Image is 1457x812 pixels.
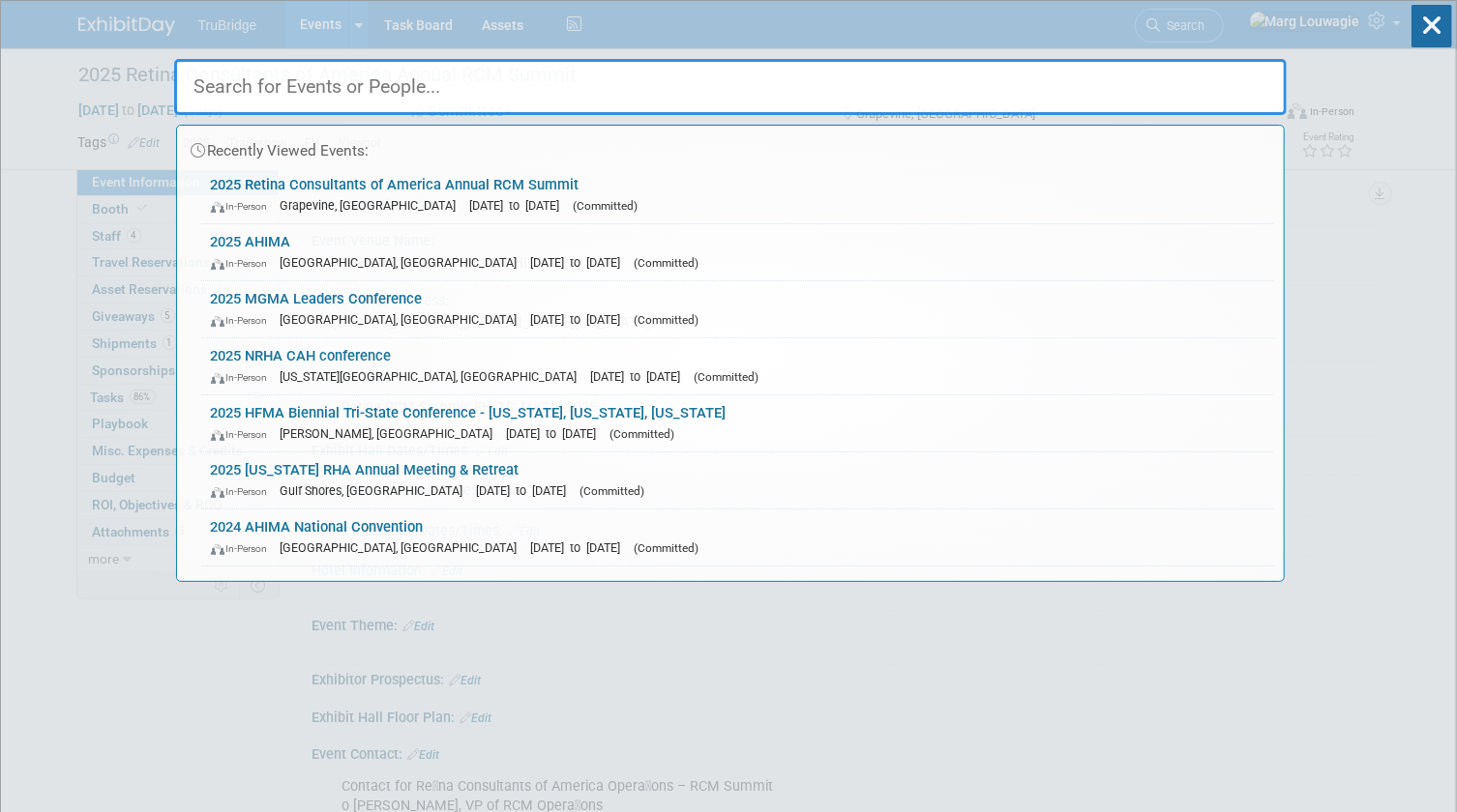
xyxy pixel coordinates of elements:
a: 2025 AHIMA In-Person [GEOGRAPHIC_DATA], [GEOGRAPHIC_DATA] [DATE] to [DATE] (Committed) [201,224,1274,280]
span: [US_STATE][GEOGRAPHIC_DATA], [GEOGRAPHIC_DATA] [281,369,587,384]
div: Recently Viewed Events: [187,126,1274,167]
a: 2025 Retina Consultants of America Annual RCM Summit In-Person Grapevine, [GEOGRAPHIC_DATA] [DATE... [201,167,1274,223]
span: [GEOGRAPHIC_DATA], [GEOGRAPHIC_DATA] [281,540,527,555]
span: In-Person [211,257,277,270]
span: [PERSON_NAME], [GEOGRAPHIC_DATA] [281,426,503,441]
span: [DATE] to [DATE] [531,255,631,270]
span: (Committed) [635,313,699,327]
span: [DATE] to [DATE] [470,198,570,213]
span: [DATE] to [DATE] [507,426,607,441]
span: (Committed) [635,256,699,270]
span: (Committed) [695,370,759,384]
a: 2025 [US_STATE] RHA Annual Meeting & Retreat In-Person Gulf Shores, [GEOGRAPHIC_DATA] [DATE] to [... [201,452,1274,508]
span: In-Person [211,371,277,384]
span: In-Person [211,485,277,498]
a: 2025 HFMA Biennial Tri-State Conference - [US_STATE], [US_STATE], [US_STATE] In-Person [PERSON_NA... [201,395,1274,451]
span: [DATE] to [DATE] [477,483,577,498]
span: [DATE] to [DATE] [531,312,631,327]
span: Grapevine, [GEOGRAPHIC_DATA] [281,198,466,213]
a: 2025 MGMA Leaders Conference In-Person [GEOGRAPHIC_DATA], [GEOGRAPHIC_DATA] [DATE] to [DATE] (Com... [201,281,1274,337]
span: (Committed) [580,484,645,498]
span: (Committed) [610,427,675,441]
span: (Committed) [574,199,639,213]
span: In-Person [211,428,277,441]
span: In-Person [211,314,277,327]
span: Gulf Shores, [GEOGRAPHIC_DATA] [281,483,473,498]
a: 2025 NRHA CAH conference In-Person [US_STATE][GEOGRAPHIC_DATA], [GEOGRAPHIC_DATA] [DATE] to [DATE... [201,338,1274,394]
span: [GEOGRAPHIC_DATA], [GEOGRAPHIC_DATA] [281,312,527,327]
span: In-Person [211,542,277,555]
input: Search for Events or People... [174,59,1287,115]
span: (Committed) [635,541,699,555]
span: [GEOGRAPHIC_DATA], [GEOGRAPHIC_DATA] [281,255,527,270]
span: [DATE] to [DATE] [531,540,631,555]
span: [DATE] to [DATE] [591,369,691,384]
span: In-Person [211,200,277,213]
a: 2024 AHIMA National Convention In-Person [GEOGRAPHIC_DATA], [GEOGRAPHIC_DATA] [DATE] to [DATE] (C... [201,509,1274,565]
